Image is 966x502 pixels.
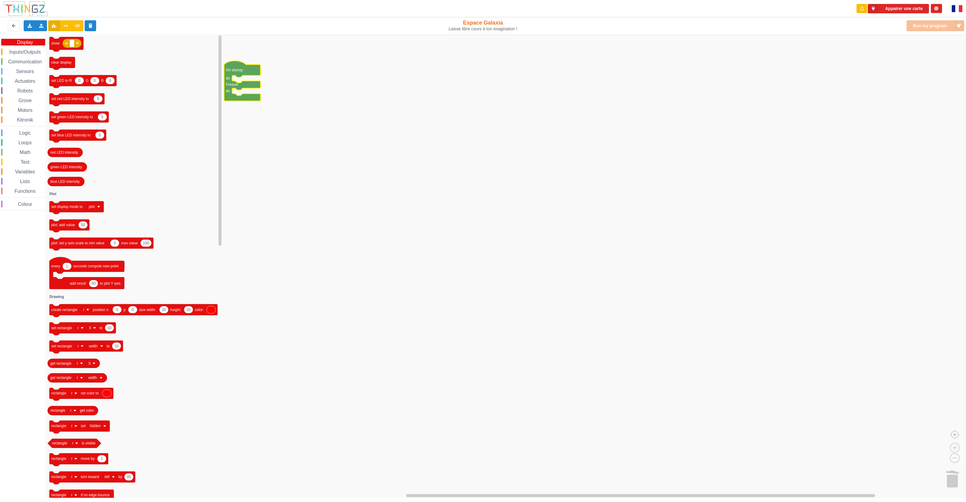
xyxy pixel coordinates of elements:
span: Grove [18,98,33,103]
text: y: [123,308,126,312]
text: hidden [90,424,101,428]
text: rectangle [51,424,66,428]
text: plot [89,205,95,209]
text: r [71,475,72,479]
text: r [78,326,79,330]
span: Display [16,40,34,45]
div: Laisse libre cours à ton imagination ! [396,26,570,32]
text: move by [81,457,94,461]
text: set display mode to [51,205,83,209]
text: r [78,344,79,348]
text: color: [195,308,204,312]
text: is visible [82,441,96,446]
text: turn toward [81,475,99,479]
text: 45 [127,475,131,479]
text: r [71,424,72,428]
text: set blue LED intensity to [51,133,91,137]
text: clear display [51,60,72,65]
text: seconds compute new point [73,264,119,269]
span: Logic [18,130,32,136]
text: 10 [187,308,191,312]
text: rectangle [50,409,66,413]
text: G [86,79,89,83]
text: set rectangle [51,326,72,330]
text: r [70,409,72,413]
text: 0 [116,308,118,312]
text: do [226,89,230,93]
span: Motors [17,108,33,113]
text: 0 [109,79,111,83]
span: Text [20,159,30,165]
text: 0 [99,133,101,137]
text: B [101,79,104,83]
text: 0 [114,241,116,245]
text: left [105,475,110,479]
text: set [81,424,86,428]
text: 0 [78,79,80,83]
text: On startup [226,68,243,72]
text: 10 [107,326,112,330]
text: 0 [132,308,134,312]
text: size width: [139,308,156,312]
text: 1 [66,264,68,269]
text: blue LED intensity [50,179,80,184]
span: Loops [18,140,33,145]
text: rectangle [52,441,67,446]
button: Appairer une carte [868,4,929,13]
span: Colour [17,202,33,207]
text: create rectangle [51,308,77,312]
text: r [83,308,84,312]
text: get rectangle [50,361,72,366]
text: 0 [97,97,99,101]
text: set LED to R [51,79,72,83]
text: get rectangle [50,376,72,380]
text: add result [70,282,86,286]
text: 100 [143,241,149,245]
span: Actuators [14,79,36,84]
text: show [51,41,60,45]
text: rectangle [51,391,66,396]
text: plot: set y axis scale to min value [51,241,105,245]
text: to plot Y axis [100,282,120,286]
text: green LED intensity [50,165,82,169]
text: position x: [93,308,109,312]
text: r [71,457,72,461]
text: X [88,361,91,366]
text: set red LED intensity to [51,97,89,101]
text: set green LED intensity to [51,115,93,119]
div: Espace Galaxia [396,19,570,32]
span: Functions [14,189,36,194]
text: red LED intensity [50,150,78,155]
text: 0 [101,115,103,119]
text: Plot [49,192,56,196]
span: Robots [16,88,34,93]
text: every [51,264,60,269]
span: Variables [14,169,36,174]
img: fr.png [952,5,962,12]
text: do [226,76,230,80]
text: max value [121,241,138,245]
text: X [89,326,91,330]
text: r [71,391,72,396]
text: 50 [81,223,85,227]
text: by [118,475,122,479]
text: rectangle [51,457,66,461]
text: r [72,441,73,446]
text: r [77,376,78,380]
text: set rectangle [51,344,72,348]
span: Sensors [15,69,35,74]
text: to [107,344,110,348]
text: width [89,344,97,348]
span: Communication [7,59,43,64]
text: 0 [94,79,96,83]
text: 50 [92,282,96,286]
div: Connecte-toi à internet pour utiliser ta base [931,4,942,13]
text: rectangle [51,475,66,479]
span: Math [19,150,32,155]
text: to [99,326,103,330]
text: plot: add value [51,223,75,227]
text: Forever [226,82,238,87]
span: Kitronik [16,117,34,122]
text: set color to [81,391,99,396]
img: thingz_logo.png [3,1,48,17]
